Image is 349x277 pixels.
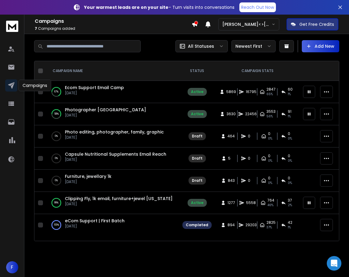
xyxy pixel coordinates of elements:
[45,170,179,192] td: 0%Furniture, jewellary 1k[DATE]
[288,136,292,141] span: 0%
[227,223,235,227] span: 894
[84,4,234,10] p: – Turn visits into conversations
[245,223,257,227] span: 29203
[288,203,292,208] span: 2 %
[266,225,272,230] span: 37 %
[266,92,273,97] span: 65 %
[288,158,292,163] span: 0%
[65,224,125,229] p: [DATE]
[55,133,58,139] p: 0 %
[45,214,179,236] td: 100%eCom Support | First Batch[DATE]
[288,109,291,114] span: 91
[228,156,234,161] span: 5
[19,80,51,91] div: Campaigns
[287,18,338,30] button: Get Free Credits
[227,200,235,205] span: 1277
[248,156,254,161] span: 0
[65,129,164,135] a: Photo editing, photographer, family, graphic
[288,176,290,181] span: 0
[191,112,203,116] div: Active
[267,198,274,203] span: 764
[288,220,292,225] span: 42
[267,203,273,208] span: 46 %
[55,178,58,184] p: 0 %
[84,4,168,10] strong: Your warmest leads are on your site
[54,222,59,228] p: 100 %
[241,4,274,10] p: Reach Out Now
[35,26,37,31] span: 7
[192,156,203,161] div: Draft
[215,61,299,81] th: CAMPAIGN STATS
[191,200,203,205] div: Active
[65,107,146,113] a: Photographer [GEOGRAPHIC_DATA]
[288,114,291,119] span: 1 %
[54,200,58,206] p: 99 %
[186,223,208,227] div: Completed
[288,181,292,185] span: 0%
[226,89,236,94] span: 5869
[227,112,236,116] span: 3630
[45,61,179,81] th: CAMPAIGN NAME
[45,103,179,125] td: 58%Photographer [GEOGRAPHIC_DATA][DATE]
[45,192,179,214] td: 99%Clipping Fly, 1k email, furniture+jewel [US_STATE][DATE]
[54,89,58,95] p: 67 %
[302,40,339,52] button: Add New
[288,92,291,97] span: 1 %
[239,2,276,12] a: Reach Out Now
[45,147,179,170] td: 0%Capsule Nutritional Supplements Email Reach[DATE]
[191,89,203,94] div: Active
[268,154,270,158] span: 0
[6,21,18,32] img: logo
[65,179,111,184] p: [DATE]
[65,173,111,179] a: Furniture, jewellary 1k
[288,198,292,203] span: 37
[192,134,203,139] div: Draft
[65,196,173,202] a: Clipping Fly, 1k email, furniture+jewel [US_STATE]
[299,21,334,27] p: Get Free Credits
[228,178,235,183] span: 843
[248,178,254,183] span: 0
[248,134,254,139] span: 0
[268,158,272,163] span: 0%
[327,256,341,271] div: Open Intercom Messenger
[65,85,124,91] a: Ecom Support Email Camp
[246,89,256,94] span: 16795
[65,202,173,206] p: [DATE]
[268,176,270,181] span: 0
[268,136,272,141] span: 0%
[266,87,276,92] span: 2847
[179,61,215,81] th: STATUS
[227,134,235,139] span: 464
[245,112,257,116] span: 22456
[54,111,59,117] p: 58 %
[65,135,164,140] p: [DATE]
[65,157,166,162] p: [DATE]
[65,218,125,224] a: eCom Support | First Batch
[231,40,276,52] button: Newest First
[288,87,293,92] span: 60
[266,114,273,119] span: 56 %
[6,261,18,273] button: F
[246,200,256,205] span: 5558
[45,125,179,147] td: 0%Photo editing, photographer, family, graphic[DATE]
[192,178,203,183] div: Draft
[65,113,146,118] p: [DATE]
[35,26,192,31] p: Campaigns added
[45,81,179,103] td: 67%Ecom Support Email Camp[DATE]
[288,131,290,136] span: 0
[55,155,58,161] p: 0 %
[222,21,272,27] p: [PERSON_NAME]<>[PERSON_NAME]
[35,18,192,25] h1: Campaigns
[268,131,270,136] span: 0
[65,151,166,157] a: Capsule Nutritional Supplements Email Reach
[188,43,214,49] p: All Statuses
[65,91,124,95] p: [DATE]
